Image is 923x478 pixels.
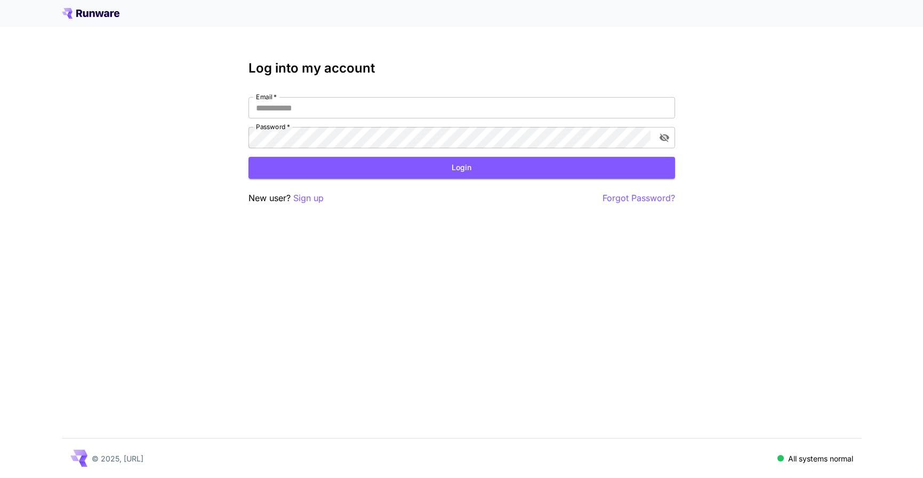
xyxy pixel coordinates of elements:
[92,453,143,464] p: © 2025, [URL]
[248,157,675,179] button: Login
[655,128,674,147] button: toggle password visibility
[256,122,290,131] label: Password
[256,92,277,101] label: Email
[248,61,675,76] h3: Log into my account
[248,192,324,205] p: New user?
[788,453,853,464] p: All systems normal
[293,192,324,205] button: Sign up
[603,192,675,205] button: Forgot Password?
